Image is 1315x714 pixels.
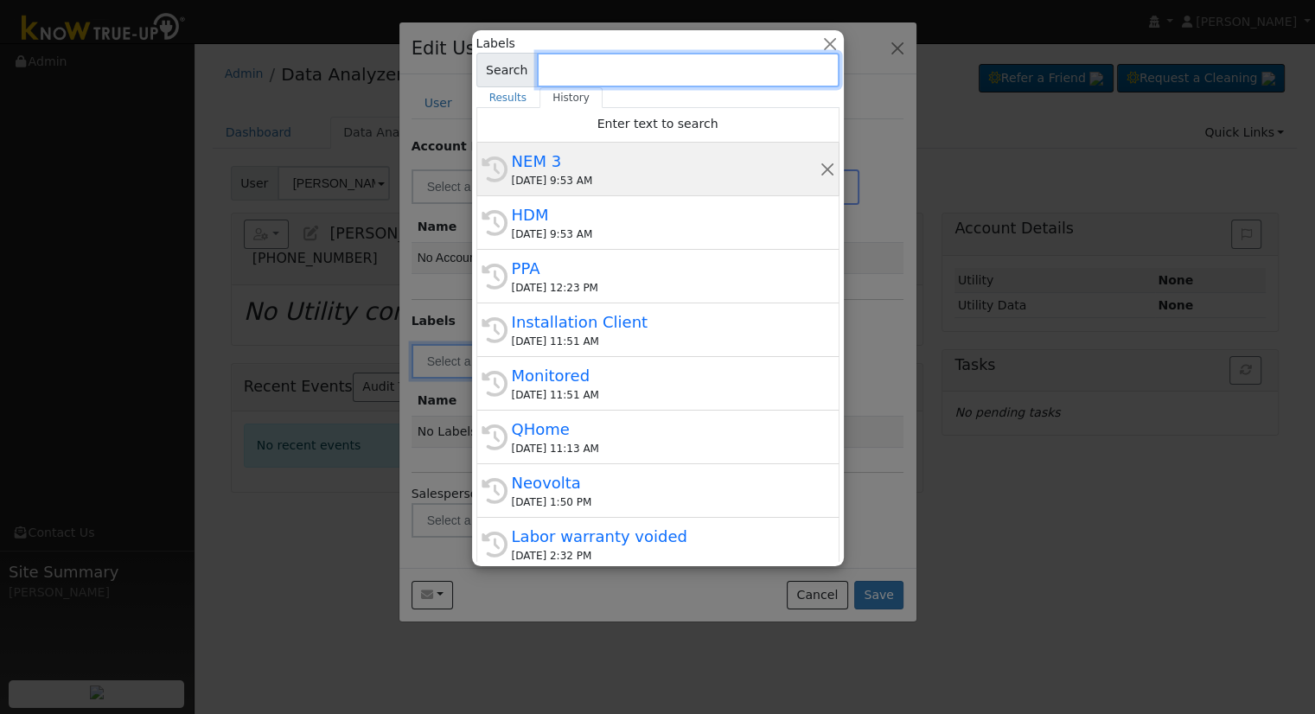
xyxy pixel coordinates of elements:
[512,548,820,564] div: [DATE] 2:32 PM
[512,280,820,296] div: [DATE] 12:23 PM
[512,525,820,548] div: Labor warranty voided
[482,424,507,450] i: History
[512,334,820,349] div: [DATE] 11:51 AM
[512,150,820,173] div: NEM 3
[512,173,820,188] div: [DATE] 9:53 AM
[482,264,507,290] i: History
[512,494,820,510] div: [DATE] 1:50 PM
[482,317,507,343] i: History
[512,418,820,441] div: QHome
[512,364,820,387] div: Monitored
[482,156,507,182] i: History
[512,387,820,403] div: [DATE] 11:51 AM
[482,478,507,504] i: History
[512,310,820,334] div: Installation Client
[512,441,820,456] div: [DATE] 11:13 AM
[819,160,835,178] button: Remove this history
[482,210,507,236] i: History
[476,87,540,108] a: Results
[512,226,820,242] div: [DATE] 9:53 AM
[512,203,820,226] div: HDM
[539,87,603,108] a: History
[482,532,507,558] i: History
[476,53,538,87] span: Search
[512,257,820,280] div: PPA
[482,371,507,397] i: History
[597,117,718,131] span: Enter text to search
[512,471,820,494] div: Neovolta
